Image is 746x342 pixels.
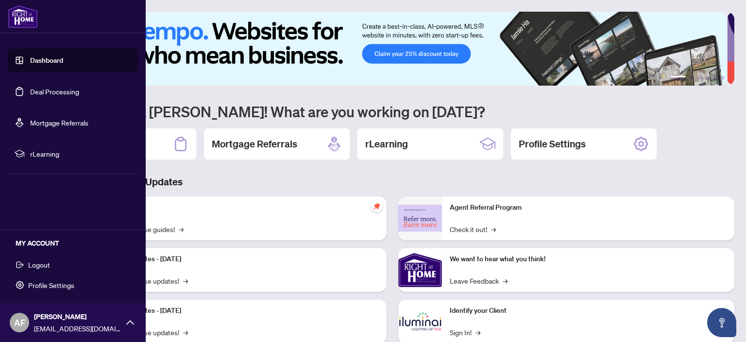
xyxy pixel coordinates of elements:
span: [EMAIL_ADDRESS][DOMAIN_NAME] [34,323,121,334]
p: Identify your Client [450,306,727,316]
a: Check it out!→ [450,224,496,234]
h5: MY ACCOUNT [16,238,138,249]
p: Self-Help [102,202,379,213]
p: Agent Referral Program [450,202,727,213]
button: 6 [721,76,725,80]
h2: Mortgage Referrals [212,137,297,151]
span: [PERSON_NAME] [34,311,121,322]
h2: Profile Settings [519,137,586,151]
a: Deal Processing [30,87,79,96]
a: Mortgage Referrals [30,118,88,127]
h2: rLearning [365,137,408,151]
span: Logout [28,257,50,272]
img: Slide 0 [51,12,727,86]
button: 2 [690,76,694,80]
h3: Brokerage & Industry Updates [51,175,734,189]
span: → [183,327,188,338]
span: → [183,275,188,286]
button: Profile Settings [8,277,138,293]
img: logo [8,5,38,28]
span: → [503,275,508,286]
button: Open asap [707,308,736,337]
button: 5 [713,76,717,80]
p: Platform Updates - [DATE] [102,254,379,265]
span: AF [14,316,25,329]
img: We want to hear what you think! [398,248,442,292]
span: pushpin [371,200,383,212]
img: Agent Referral Program [398,205,442,232]
span: → [491,224,496,234]
span: rLearning [30,148,131,159]
h1: Welcome back [PERSON_NAME]! What are you working on [DATE]? [51,102,734,121]
p: We want to hear what you think! [450,254,727,265]
span: Profile Settings [28,277,74,293]
span: → [179,224,184,234]
a: Dashboard [30,56,63,65]
p: Platform Updates - [DATE] [102,306,379,316]
a: Sign In!→ [450,327,480,338]
button: Logout [8,256,138,273]
button: 1 [670,76,686,80]
button: 4 [705,76,709,80]
span: → [475,327,480,338]
a: Leave Feedback→ [450,275,508,286]
button: 3 [697,76,701,80]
